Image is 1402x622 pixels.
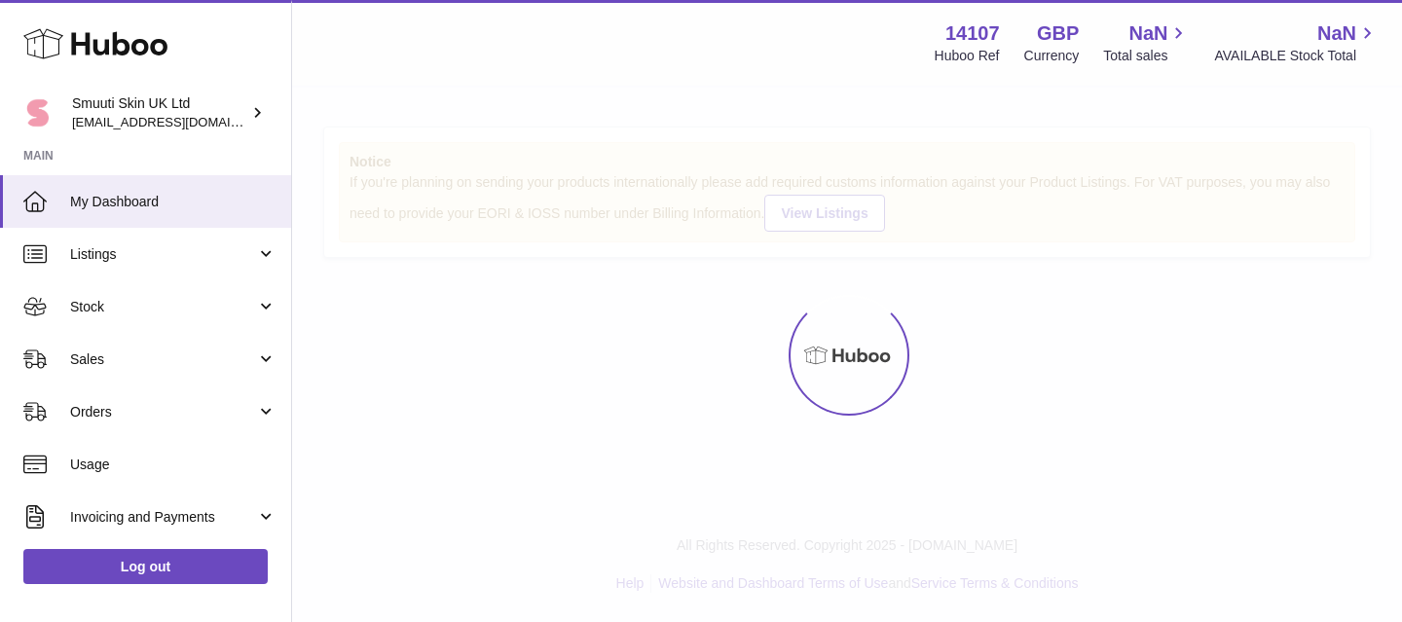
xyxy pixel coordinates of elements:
[23,549,268,584] a: Log out
[72,94,247,131] div: Smuuti Skin UK Ltd
[1103,20,1190,65] a: NaN Total sales
[70,508,256,527] span: Invoicing and Payments
[1128,20,1167,47] span: NaN
[1214,47,1379,65] span: AVAILABLE Stock Total
[945,20,1000,47] strong: 14107
[935,47,1000,65] div: Huboo Ref
[1214,20,1379,65] a: NaN AVAILABLE Stock Total
[1024,47,1080,65] div: Currency
[70,245,256,264] span: Listings
[70,193,277,211] span: My Dashboard
[70,350,256,369] span: Sales
[70,403,256,421] span: Orders
[1103,47,1190,65] span: Total sales
[72,114,286,129] span: [EMAIL_ADDRESS][DOMAIN_NAME]
[23,98,53,128] img: tomi@beautyko.fi
[1317,20,1356,47] span: NaN
[1037,20,1079,47] strong: GBP
[70,298,256,316] span: Stock
[70,456,277,474] span: Usage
